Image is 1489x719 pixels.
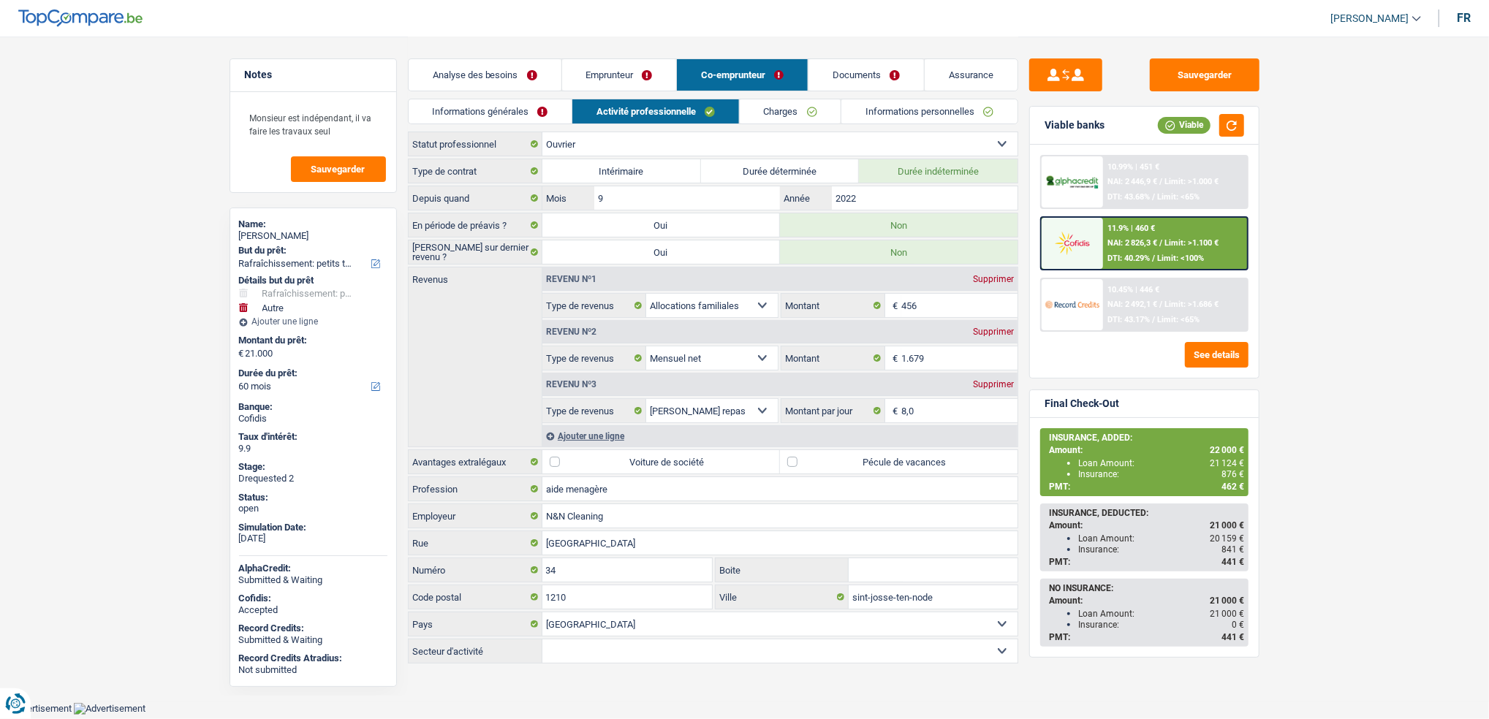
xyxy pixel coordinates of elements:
div: Status: [239,492,387,503]
div: Loan Amount: [1078,609,1244,619]
label: Pays [409,612,542,636]
span: 22 000 € [1210,445,1244,455]
div: Amount: [1049,596,1244,606]
div: Submitted & Waiting [239,634,387,646]
label: Numéro [409,558,542,582]
div: Supprimer [969,380,1018,389]
label: Secteur d'activité [409,639,542,663]
a: Informations générales [409,99,572,123]
img: AlphaCredit [1045,174,1099,191]
span: 0 € [1232,620,1244,630]
label: Pécule de vacances [780,450,1018,473]
span: 876 € [1221,469,1244,479]
div: Stage: [239,461,387,473]
span: DTI: 43.17% [1107,315,1150,324]
label: Mois [542,186,594,210]
img: Advertisement [74,703,145,715]
img: Record Credits [1045,291,1099,318]
span: € [885,399,901,422]
span: Limit: <65% [1157,192,1200,202]
span: / [1159,177,1162,186]
label: Revenus [409,267,542,284]
div: Drequested 2 [239,473,387,484]
a: Assurance [925,59,1018,91]
label: Montant du prêt: [239,335,384,346]
div: Cofidis: [239,593,387,604]
label: Employeur [409,504,542,528]
span: 21 000 € [1210,609,1244,619]
label: Durée déterminée [701,159,860,183]
div: Accepted [239,604,387,616]
span: 441 € [1221,557,1244,567]
div: [PERSON_NAME] [239,230,387,242]
span: / [1152,254,1155,263]
div: open [239,503,387,514]
span: Limit: >1.100 € [1164,238,1219,248]
label: Oui [542,213,780,237]
label: Durée du prêt: [239,368,384,379]
span: 20 159 € [1210,533,1244,544]
div: Amount: [1049,445,1244,455]
button: See details [1185,342,1249,368]
div: Loan Amount: [1078,458,1244,468]
a: Activité professionnelle [572,99,739,123]
div: Amount: [1049,520,1244,530]
div: Viable [1158,117,1210,133]
div: Cofidis [239,413,387,425]
div: Banque: [239,401,387,413]
div: Revenu nº2 [542,327,600,336]
h5: Notes [245,69,382,81]
div: Ajouter une ligne [542,425,1018,446]
span: / [1152,315,1155,324]
div: NO INSURANCE: [1049,583,1244,593]
label: Montant [781,294,885,317]
label: Type de revenus [542,346,646,370]
div: [DATE] [239,533,387,544]
label: Type de revenus [542,399,646,422]
span: Limit: <65% [1157,315,1200,324]
span: NAI: 2 446,9 € [1107,177,1157,186]
label: Année [780,186,832,210]
label: Avantages extralégaux [409,450,542,473]
div: PMT: [1049,632,1244,642]
div: Loan Amount: [1078,533,1244,544]
label: Depuis quand [409,186,542,210]
div: Record Credits Atradius: [239,653,387,664]
img: TopCompare Logo [18,9,143,27]
div: Submitted & Waiting [239,574,387,586]
div: 9.9 [239,443,387,454]
div: Record Credits: [239,623,387,634]
span: Sauvegarder [311,164,365,174]
span: 21 124 € [1210,458,1244,468]
label: Type de revenus [542,294,646,317]
label: Non [780,213,1018,237]
div: Supprimer [969,327,1018,336]
div: INSURANCE, ADDED: [1049,433,1244,443]
div: 10.99% | 451 € [1107,162,1159,172]
div: Ajouter une ligne [239,316,387,327]
label: But du prêt: [239,245,384,256]
label: Voiture de société [542,450,780,473]
span: € [885,346,901,370]
span: DTI: 40.29% [1107,254,1150,263]
div: Insurance: [1078,469,1244,479]
span: 841 € [1221,544,1244,555]
a: Informations personnelles [841,99,1018,123]
div: INSURANCE, DEDUCTED: [1049,508,1244,518]
div: Détails but du prêt [239,275,387,286]
span: 462 € [1221,482,1244,492]
label: Intérimaire [542,159,701,183]
span: NAI: 2 492,1 € [1107,300,1157,309]
label: Rue [409,531,542,555]
span: [PERSON_NAME] [1330,12,1409,25]
label: Montant par jour [781,399,885,422]
label: Code postal [409,585,542,609]
span: 441 € [1221,632,1244,642]
div: 11.9% | 460 € [1107,224,1155,233]
div: 10.45% | 446 € [1107,285,1159,294]
div: fr [1457,11,1471,25]
label: [PERSON_NAME] sur dernier revenu ? [409,240,542,264]
span: € [885,294,901,317]
label: Ville [716,585,849,609]
a: Charges [740,99,841,123]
